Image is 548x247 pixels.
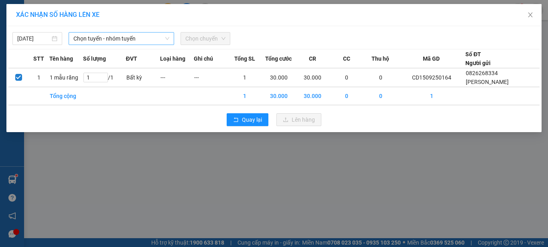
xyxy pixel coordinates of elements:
td: --- [160,68,194,87]
td: / 1 [83,68,126,87]
span: Loại hàng [160,54,185,63]
span: Mã GD [423,54,440,63]
span: Ghi chú [194,54,213,63]
span: close [527,12,534,18]
div: Số ĐT Người gửi [465,50,491,67]
strong: 024 3236 3236 - [6,31,83,45]
span: 0826268334 [466,70,498,76]
span: Chọn tuyến - nhóm tuyến [73,33,169,45]
td: Tổng cộng [49,87,83,105]
strong: 0888 827 827 - 0848 827 827 [19,38,83,52]
td: 0 [330,87,364,105]
span: Gửi hàng Hạ Long: Hotline: [10,54,79,75]
td: 1 [228,87,262,105]
span: ĐVT [126,54,137,63]
button: Close [519,4,542,27]
td: 0 [330,68,364,87]
td: 30.000 [296,68,330,87]
span: Số lượng [83,54,106,63]
td: 30.000 [262,87,296,105]
td: 1 [29,68,49,87]
button: rollbackQuay lại [227,113,268,126]
span: Tên hàng [49,54,73,63]
span: Gửi hàng [GEOGRAPHIC_DATA]: Hotline: [6,23,83,52]
button: uploadLên hàng [276,113,321,126]
td: 0 [363,87,398,105]
span: Chọn chuyến [185,33,225,45]
span: rollback [233,117,239,123]
span: CR [309,54,316,63]
strong: Công ty TNHH Phúc Xuyên [11,4,78,21]
td: CD1509250164 [398,68,465,87]
td: --- [194,68,228,87]
span: STT [33,54,44,63]
span: Quay lại [242,115,262,124]
span: Tổng SL [234,54,255,63]
td: 1 [228,68,262,87]
td: 30.000 [262,68,296,87]
span: down [165,36,170,41]
td: Bất kỳ [126,68,160,87]
td: 1 [398,87,465,105]
td: 30.000 [296,87,330,105]
td: 0 [363,68,398,87]
span: XÁC NHẬN SỐ HÀNG LÊN XE [16,11,99,18]
input: 15/09/2025 [17,34,50,43]
span: CC [343,54,350,63]
span: [PERSON_NAME] [466,79,509,85]
td: 1 mẫu răng [49,68,83,87]
span: Tổng cước [265,54,292,63]
span: Thu hộ [371,54,389,63]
